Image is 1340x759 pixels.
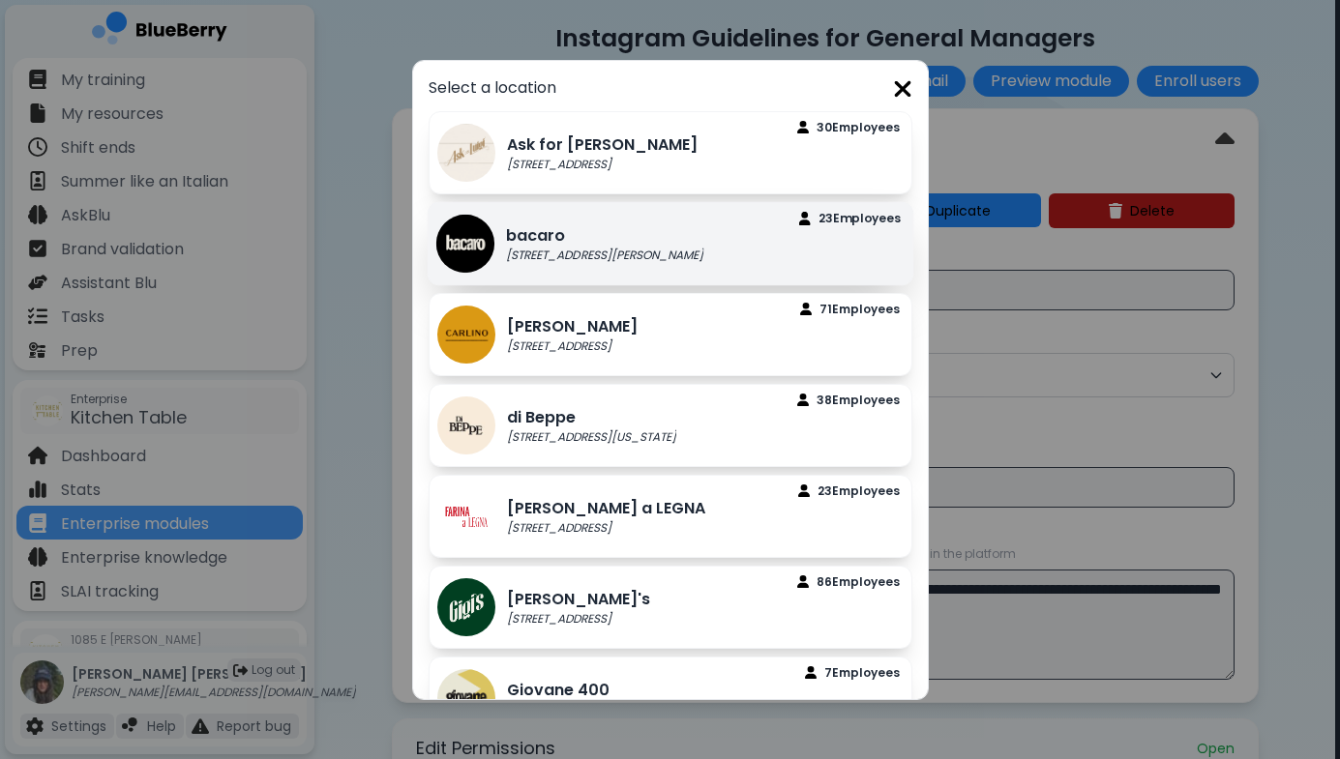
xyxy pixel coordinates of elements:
img: file icon [798,484,810,498]
img: company thumbnail [437,669,495,727]
p: [STREET_ADDRESS] [507,338,638,354]
p: [PERSON_NAME] [507,315,638,338]
img: company thumbnail [437,306,495,364]
p: 23 Employee s [818,210,900,225]
p: [STREET_ADDRESS] [507,611,650,627]
img: file icon [798,211,810,224]
img: file icon [800,303,812,316]
img: company thumbnail [437,578,495,636]
p: [STREET_ADDRESS][US_STATE] [507,429,676,445]
img: file icon [797,575,809,589]
p: 38 Employee s [817,393,900,408]
img: company thumbnail [437,487,495,545]
p: [PERSON_NAME]'s [507,588,650,611]
p: 86 Employee s [817,574,900,590]
p: di Beppe [507,406,676,429]
img: close icon [893,76,912,102]
img: company thumbnail [435,214,493,272]
p: 30 Employee s [817,120,900,135]
p: [STREET_ADDRESS] [507,157,698,172]
p: 23 Employee s [818,483,900,499]
img: company thumbnail [437,124,495,182]
p: bacaro [506,223,703,247]
p: [STREET_ADDRESS][PERSON_NAME] [506,248,703,263]
p: 71 Employee s [819,302,900,317]
p: Giovane 400 [507,679,676,702]
img: company thumbnail [437,396,495,454]
p: Ask for [PERSON_NAME] [507,133,698,157]
img: file icon [797,394,809,407]
p: [STREET_ADDRESS] [507,520,705,536]
p: 7 Employee s [824,665,900,681]
p: [PERSON_NAME] a LEGNA [507,497,705,520]
img: file icon [805,666,817,680]
img: file icon [797,121,809,134]
h1: Select a location [429,76,912,100]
